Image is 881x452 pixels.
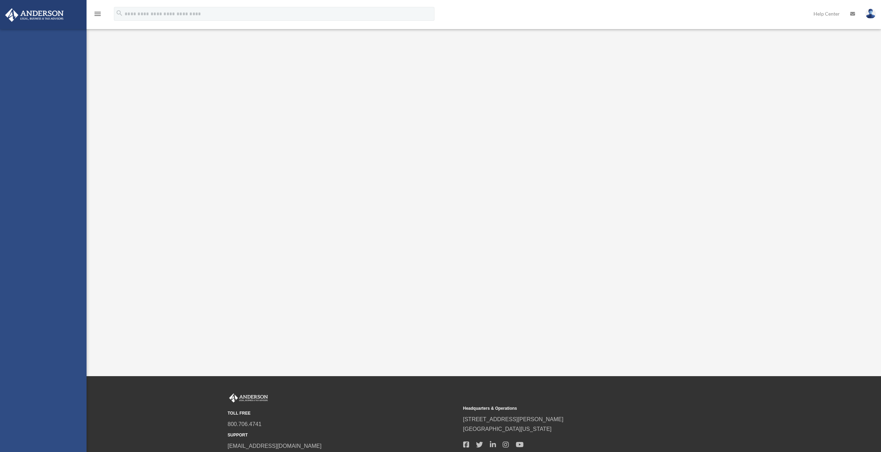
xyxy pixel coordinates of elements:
i: search [116,9,123,17]
small: SUPPORT [228,432,458,439]
small: TOLL FREE [228,410,458,417]
img: Anderson Advisors Platinum Portal [228,393,269,402]
small: Headquarters & Operations [463,405,694,412]
a: [STREET_ADDRESS][PERSON_NAME] [463,416,564,422]
a: 800.706.4741 [228,421,262,427]
i: menu [93,10,102,18]
a: menu [93,12,102,18]
a: [EMAIL_ADDRESS][DOMAIN_NAME] [228,443,322,449]
img: Anderson Advisors Platinum Portal [3,8,66,22]
img: User Pic [865,9,876,19]
a: [GEOGRAPHIC_DATA][US_STATE] [463,426,552,432]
